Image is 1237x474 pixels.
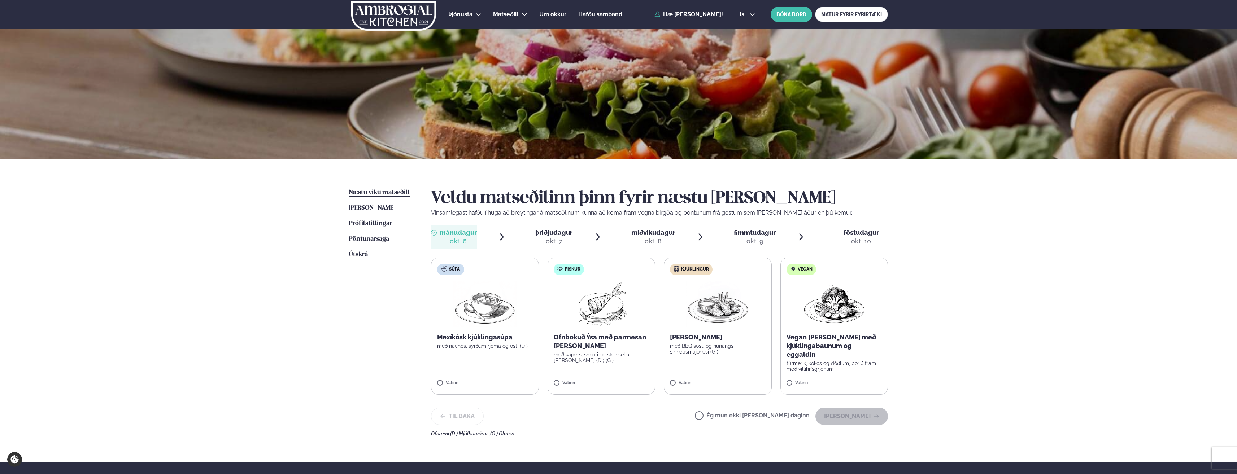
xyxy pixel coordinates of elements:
[349,250,368,259] a: Útskrá
[790,266,796,272] img: Vegan.svg
[554,333,649,350] p: Ofnbökuð Ýsa með parmesan [PERSON_NAME]
[349,188,410,197] a: Næstu viku matseðill
[798,267,813,272] span: Vegan
[448,11,472,18] span: Þjónusta
[815,408,888,425] button: [PERSON_NAME]
[431,408,484,425] button: Til baka
[734,229,776,236] span: fimmtudagur
[844,237,879,246] div: okt. 10
[565,267,580,272] span: Fiskur
[535,237,572,246] div: okt. 7
[440,237,477,246] div: okt. 6
[349,235,389,243] a: Pöntunarsaga
[431,188,888,209] h2: Veldu matseðilinn þinn fyrir næstu [PERSON_NAME]
[349,205,395,211] span: [PERSON_NAME]
[450,431,490,436] span: (D ) Mjólkurvörur ,
[802,281,866,327] img: Vegan.png
[490,431,514,436] span: (G ) Glúten
[431,431,888,436] div: Ofnæmi:
[787,360,882,372] p: túrmerik, kókos og döðlum, borið fram með villihrísgrjónum
[554,352,649,363] p: með kapers, smjöri og steinselju [PERSON_NAME] (D ) (G )
[453,281,517,327] img: Soup.png
[681,267,709,272] span: Kjúklingur
[670,343,766,355] p: með BBQ sósu og hunangs sinnepsmajónesi (G )
[654,11,723,18] a: Hæ [PERSON_NAME]!
[631,237,675,246] div: okt. 8
[686,281,749,327] img: Chicken-wings-legs.png
[734,237,776,246] div: okt. 9
[493,11,519,18] span: Matseðill
[734,12,761,17] button: is
[844,229,879,236] span: föstudagur
[670,333,766,342] p: [PERSON_NAME]
[437,333,533,342] p: Mexíkósk kjúklingasúpa
[539,10,566,19] a: Um okkur
[441,266,447,272] img: soup.svg
[349,189,410,196] span: Næstu viku matseðill
[578,11,622,18] span: Hafðu samband
[437,343,533,349] p: með nachos, sýrðum rjóma og osti (D )
[349,219,392,228] a: Prófílstillingar
[539,11,566,18] span: Um okkur
[631,229,675,236] span: miðvikudagur
[787,333,882,359] p: Vegan [PERSON_NAME] með kjúklingabaunum og eggaldin
[431,209,888,217] p: Vinsamlegast hafðu í huga að breytingar á matseðlinum kunna að koma fram vegna birgða og pöntunum...
[349,204,395,212] a: [PERSON_NAME]
[349,251,368,258] span: Útskrá
[449,267,460,272] span: Súpa
[740,12,746,17] span: is
[448,10,472,19] a: Þjónusta
[350,1,437,31] img: logo
[440,229,477,236] span: mánudagur
[569,281,633,327] img: Fish.png
[815,7,888,22] a: MATUR FYRIR FYRIRTÆKI
[557,266,563,272] img: fish.svg
[7,452,22,467] a: Cookie settings
[493,10,519,19] a: Matseðill
[349,236,389,242] span: Pöntunarsaga
[771,7,812,22] button: BÓKA BORÐ
[578,10,622,19] a: Hafðu samband
[349,220,392,227] span: Prófílstillingar
[674,266,679,272] img: chicken.svg
[535,229,572,236] span: þriðjudagur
